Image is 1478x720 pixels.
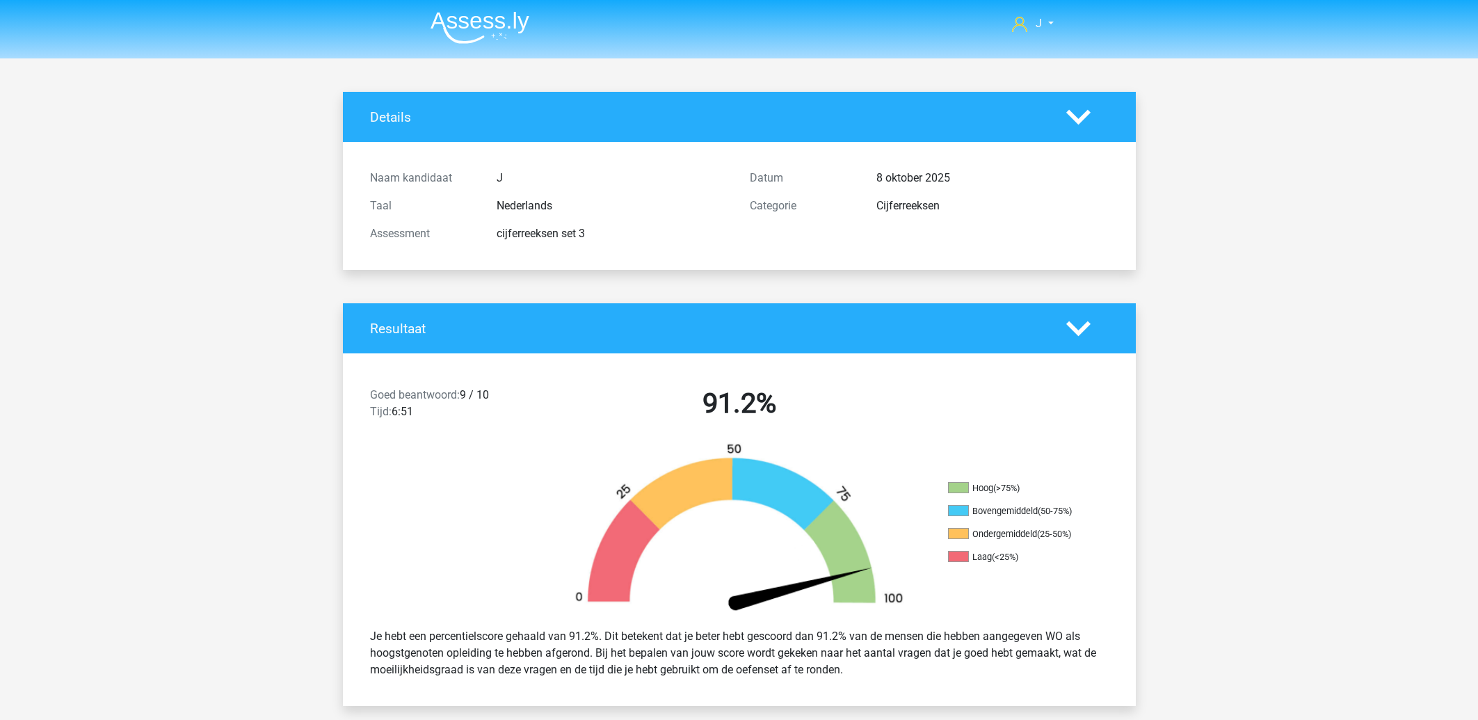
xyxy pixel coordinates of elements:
div: (>75%) [993,483,1020,493]
div: Datum [739,170,866,186]
div: Taal [360,198,486,214]
a: J [1006,15,1059,32]
h4: Resultaat [370,321,1045,337]
img: 91.42dffeb922d7.png [552,442,927,617]
div: (25-50%) [1037,529,1071,539]
img: Assessly [431,11,529,44]
h4: Details [370,109,1045,125]
div: cijferreeksen set 3 [486,225,739,242]
div: Categorie [739,198,866,214]
div: 9 / 10 6:51 [360,387,549,426]
span: Tijd: [370,405,392,418]
div: Nederlands [486,198,739,214]
div: J [486,170,739,186]
div: Naam kandidaat [360,170,486,186]
li: Ondergemiddeld [948,528,1087,541]
h2: 91.2% [560,387,919,420]
div: Cijferreeksen [866,198,1119,214]
li: Hoog [948,482,1087,495]
div: Assessment [360,225,486,242]
div: 8 oktober 2025 [866,170,1119,186]
li: Bovengemiddeld [948,505,1087,518]
li: Laag [948,551,1087,563]
span: Goed beantwoord: [370,388,460,401]
span: J [1036,17,1042,30]
div: (50-75%) [1038,506,1072,516]
div: Je hebt een percentielscore gehaald van 91.2%. Dit betekent dat je beter hebt gescoord dan 91.2% ... [360,623,1119,684]
div: (<25%) [992,552,1018,562]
